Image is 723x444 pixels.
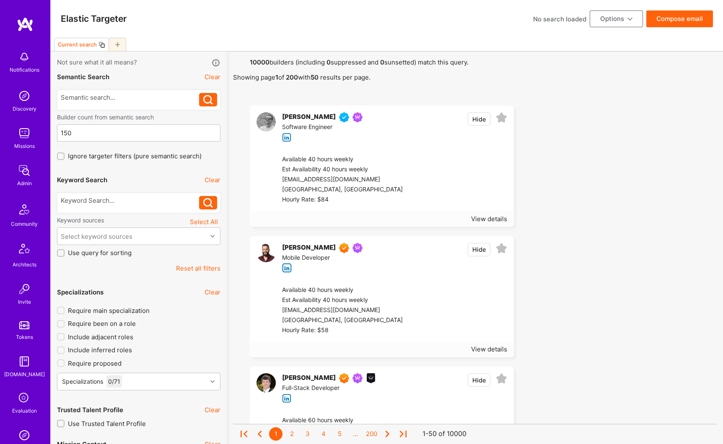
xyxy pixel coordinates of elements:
div: [GEOGRAPHIC_DATA], [GEOGRAPHIC_DATA] [282,315,403,325]
h3: Elastic Targeter [61,13,127,24]
span: Include inferred roles [68,346,132,354]
i: icon EmptyStar [496,373,507,385]
label: Builder count from semantic search [57,113,220,121]
span: Not sure what it all means? [57,58,137,67]
button: Clear [205,405,220,414]
i: icon Chevron [210,379,215,384]
img: User Avatar [257,373,276,392]
div: Available 40 hours weekly [282,285,403,295]
span: Use query for sorting [68,248,132,257]
div: 4 [317,427,330,441]
div: Est Availability 40 hours weekly [282,295,403,305]
a: User Avatar [257,112,276,142]
strong: 0 [380,58,384,66]
p: Showing page of with results per page. [233,73,717,82]
img: Vetted A.Teamer [339,112,349,122]
div: Available 40 hours weekly [282,155,403,165]
div: Tokens [16,333,33,341]
strong: 1 [275,73,278,81]
i: icon Chevron [210,234,215,238]
div: Select keyword sources [61,232,132,241]
div: [PERSON_NAME] [282,243,336,253]
img: Admin Search [16,427,33,444]
div: Est Availability 40 hours weekly [282,165,403,175]
img: User Avatar [257,112,276,132]
div: Evaluation [12,406,37,415]
div: Missions [14,142,35,150]
i: icon Search [203,95,213,105]
div: [EMAIL_ADDRESS][DOMAIN_NAME] [282,305,403,315]
div: Software Engineer [282,122,366,132]
div: Specializations [57,288,104,297]
img: Invite [16,281,33,297]
img: admin teamwork [16,162,33,179]
div: Full-Stack Developer [282,383,376,393]
div: Notifications [10,65,39,74]
button: Select All [187,216,220,227]
div: View details [471,214,507,223]
div: 2 [285,427,298,441]
button: Reset all filters [176,264,220,273]
img: AI Course Graduate [366,373,376,383]
div: Invite [18,297,31,306]
img: Architects [14,240,34,260]
div: Trusted Talent Profile [57,405,123,414]
div: ... [349,427,362,441]
span: Require been on a role [68,319,136,328]
div: Mobile Developer [282,253,366,263]
img: tokens [19,321,29,329]
img: Community [14,199,34,219]
img: User Avatar [257,243,276,262]
span: Require main specialization [68,306,150,315]
i: icon ArrowDownBlack [627,17,632,22]
button: Clear [205,288,220,297]
img: bell [16,49,33,65]
button: Hide [468,373,490,387]
div: Semantic Search [57,72,109,81]
img: Been on Mission [352,112,363,122]
div: Specializations [62,377,103,386]
div: Current search [58,41,97,48]
div: Hourly Rate: $84 [282,195,403,205]
div: Architects [13,260,36,269]
i: icon linkedIn [282,263,292,273]
span: Require proposed [68,359,122,368]
img: Exceptional A.Teamer [339,243,349,253]
button: Clear [205,72,220,81]
div: 3 [301,427,314,441]
button: Hide [468,243,490,256]
div: Community [11,219,38,228]
span: Use Trusted Talent Profile [68,419,146,428]
div: 5 [333,427,346,441]
div: [PERSON_NAME] [282,112,336,122]
div: No search loaded [533,15,586,23]
button: Options [590,10,643,27]
i: icon Plus [115,42,120,47]
div: View details [471,345,507,354]
img: Been on Mission [352,243,363,253]
strong: 50 [311,73,319,81]
i: icon SelectionTeam [16,390,32,406]
strong: 200 [286,73,298,81]
div: [GEOGRAPHIC_DATA], [GEOGRAPHIC_DATA] [282,185,403,195]
div: Keyword Search [57,176,107,184]
div: Discovery [13,104,36,113]
i: icon Search [203,198,213,208]
img: discovery [16,88,33,104]
div: [PERSON_NAME] [282,373,336,383]
button: Hide [468,112,490,126]
img: teamwork [16,125,33,142]
img: guide book [16,353,33,370]
a: User Avatar [257,373,276,403]
i: icon EmptyStar [496,112,507,124]
div: 1-50 of 10000 [422,430,466,439]
i: icon linkedIn [282,394,292,403]
i: icon Info [211,58,221,68]
a: User Avatar [257,243,276,273]
i: icon linkedIn [282,133,292,142]
strong: 0 [327,58,331,66]
img: Exceptional A.Teamer [339,373,349,383]
strong: 10000 [250,58,270,66]
span: Include adjacent roles [68,333,133,341]
div: Hourly Rate: $58 [282,325,403,336]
